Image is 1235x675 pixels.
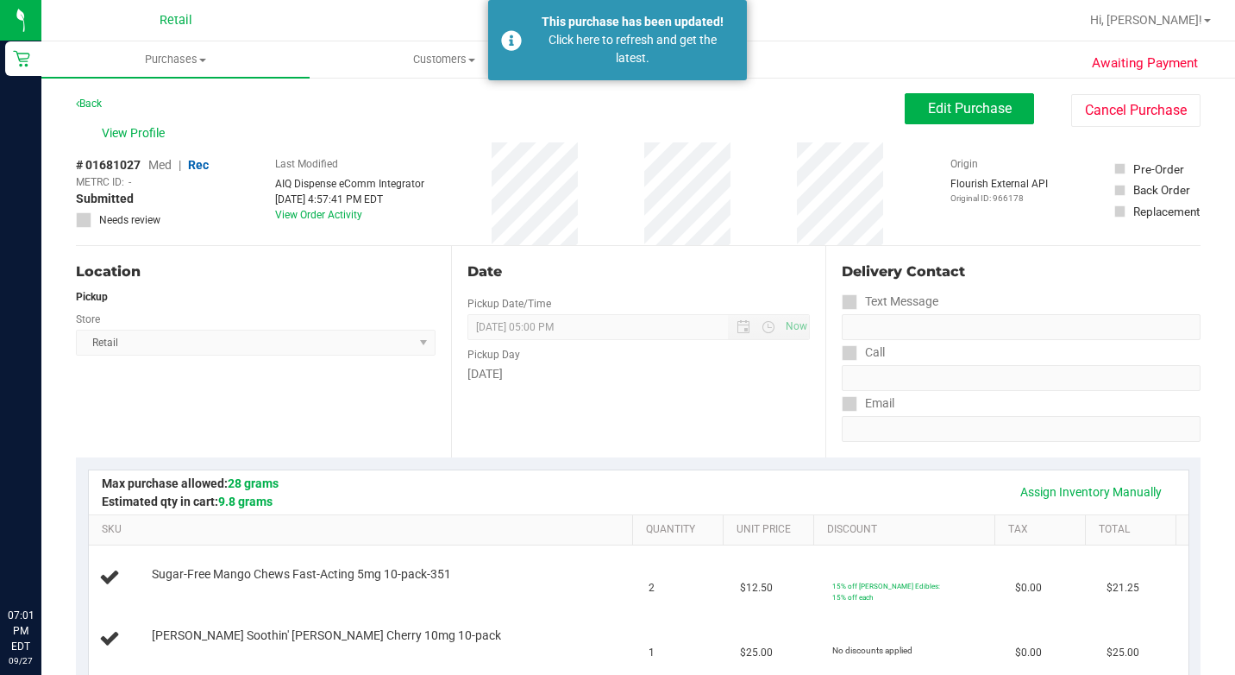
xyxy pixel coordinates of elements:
button: Cancel Purchase [1071,94,1201,127]
strong: Pickup [76,291,108,303]
div: Pre-Order [1133,161,1184,178]
span: Rec [188,158,209,172]
span: Sugar-Free Mango Chews Fast-Acting 5mg 10-pack-351 [152,566,451,583]
label: Origin [950,156,978,172]
p: 09/27 [8,654,34,667]
span: Customers [310,52,577,67]
span: 28 grams [228,476,279,490]
label: Call [842,340,885,365]
span: [PERSON_NAME] Soothin' [PERSON_NAME] Cherry 10mg 10-pack [152,628,501,644]
span: Max purchase allowed: [102,476,279,490]
span: $0.00 [1015,580,1042,596]
span: $25.00 [1106,645,1139,661]
input: Format: (999) 999-9999 [842,314,1201,340]
input: Format: (999) 999-9999 [842,365,1201,391]
span: 15% off [PERSON_NAME] Edibles: 15% off each [832,582,940,602]
span: METRC ID: [76,174,124,190]
span: 1 [649,645,655,661]
a: Tax [1008,523,1078,537]
div: Flourish External API [950,176,1048,205]
span: Med [148,158,172,172]
div: Location [76,262,436,282]
div: Delivery Contact [842,262,1201,282]
span: Purchases [41,52,310,67]
a: Back [76,98,102,110]
div: [DATE] 4:57:41 PM EDT [275,192,424,207]
span: $21.25 [1106,580,1139,596]
a: Quantity [646,523,716,537]
a: Unit Price [737,523,806,537]
iframe: Resource center [17,537,69,589]
span: $0.00 [1015,645,1042,661]
div: [DATE] [467,365,811,383]
a: View Order Activity [275,209,362,221]
div: Back Order [1133,181,1190,199]
label: Store [76,312,100,327]
a: Customers [310,41,578,78]
a: Total [1099,523,1169,537]
div: Replacement [1133,203,1200,220]
inline-svg: Retail [13,50,30,67]
p: 07:01 PM EDT [8,608,34,654]
label: Pickup Date/Time [467,296,551,312]
a: Assign Inventory Manually [1009,477,1173,507]
button: Edit Purchase [905,93,1034,124]
a: Purchases [41,41,310,78]
span: $25.00 [740,645,773,661]
div: AIQ Dispense eComm Integrator [275,176,424,192]
span: Needs review [99,212,160,228]
span: 2 [649,580,655,596]
p: Original ID: 966178 [950,192,1048,205]
span: $12.50 [740,580,773,596]
span: Submitted [76,190,134,208]
span: - [129,174,131,190]
span: Hi, [PERSON_NAME]! [1090,13,1202,27]
label: Email [842,391,894,416]
span: # 01681027 [76,156,141,174]
span: No discounts applied [832,646,912,655]
div: This purchase has been updated! [531,13,734,31]
span: Awaiting Payment [1092,54,1198,73]
div: Click here to refresh and get the latest. [531,31,734,67]
label: Pickup Day [467,347,520,363]
label: Text Message [842,289,938,314]
span: View Profile [102,124,171,142]
span: 9.8 grams [218,495,273,508]
label: Last Modified [275,156,338,172]
span: Estimated qty in cart: [102,495,273,508]
span: | [179,158,181,172]
a: SKU [102,523,625,537]
div: Date [467,262,811,282]
a: Discount [827,523,987,537]
span: Retail [160,13,192,28]
span: Edit Purchase [928,100,1012,117]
